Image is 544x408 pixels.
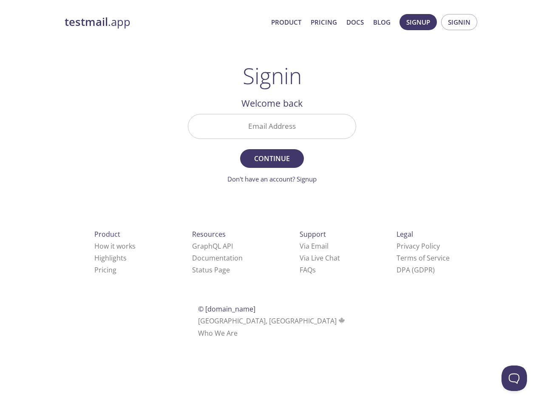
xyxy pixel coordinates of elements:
a: Who We Are [198,329,238,338]
h1: Signin [243,63,302,88]
a: Product [271,17,301,28]
a: Blog [373,17,391,28]
a: Status Page [192,265,230,275]
button: Signup [399,14,437,30]
h2: Welcome back [188,96,356,110]
span: Signin [448,17,470,28]
a: GraphQL API [192,241,233,251]
span: s [312,265,316,275]
span: Product [94,229,120,239]
a: DPA (GDPR) [397,265,435,275]
iframe: Help Scout Beacon - Open [501,365,527,391]
a: testmail.app [65,15,264,29]
button: Signin [441,14,477,30]
span: Continue [249,153,295,164]
strong: testmail [65,14,108,29]
a: Via Email [300,241,329,251]
a: Pricing [311,17,337,28]
span: [GEOGRAPHIC_DATA], [GEOGRAPHIC_DATA] [198,316,346,326]
a: Don't have an account? Signup [227,175,317,183]
span: Resources [192,229,226,239]
a: Documentation [192,253,243,263]
a: Docs [346,17,364,28]
a: Highlights [94,253,127,263]
a: Terms of Service [397,253,450,263]
a: Pricing [94,265,116,275]
a: FAQ [300,265,316,275]
span: Signup [406,17,430,28]
span: Legal [397,229,413,239]
span: © [DOMAIN_NAME] [198,304,255,314]
a: How it works [94,241,136,251]
span: Support [300,229,326,239]
button: Continue [240,149,304,168]
a: Via Live Chat [300,253,340,263]
a: Privacy Policy [397,241,440,251]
